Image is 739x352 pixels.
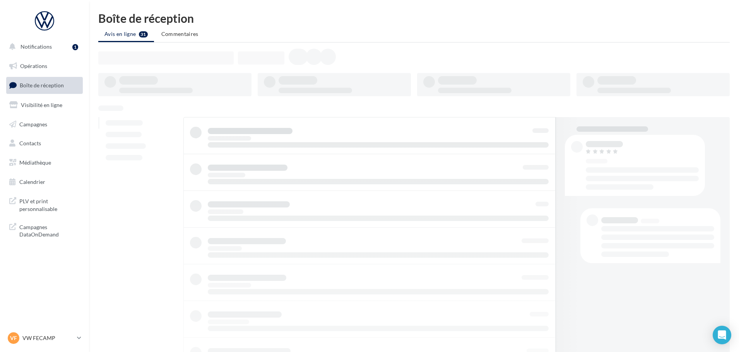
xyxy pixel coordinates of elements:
[713,326,731,344] div: Open Intercom Messenger
[5,39,81,55] button: Notifications 1
[5,97,84,113] a: Visibilité en ligne
[19,159,51,166] span: Médiathèque
[21,43,52,50] span: Notifications
[19,222,80,238] span: Campagnes DataOnDemand
[22,334,74,342] p: VW FECAMP
[21,102,62,108] span: Visibilité en ligne
[5,174,84,190] a: Calendrier
[5,135,84,151] a: Contacts
[19,121,47,127] span: Campagnes
[72,44,78,50] div: 1
[19,196,80,213] span: PLV et print personnalisable
[20,63,47,69] span: Opérations
[10,334,17,342] span: VF
[5,155,84,171] a: Médiathèque
[5,116,84,133] a: Campagnes
[19,179,45,185] span: Calendrier
[5,219,84,241] a: Campagnes DataOnDemand
[5,58,84,74] a: Opérations
[5,77,84,94] a: Boîte de réception
[20,82,64,88] span: Boîte de réception
[161,31,198,37] span: Commentaires
[5,193,84,216] a: PLV et print personnalisable
[19,140,41,146] span: Contacts
[98,12,730,24] div: Boîte de réception
[6,331,83,345] a: VF VW FECAMP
